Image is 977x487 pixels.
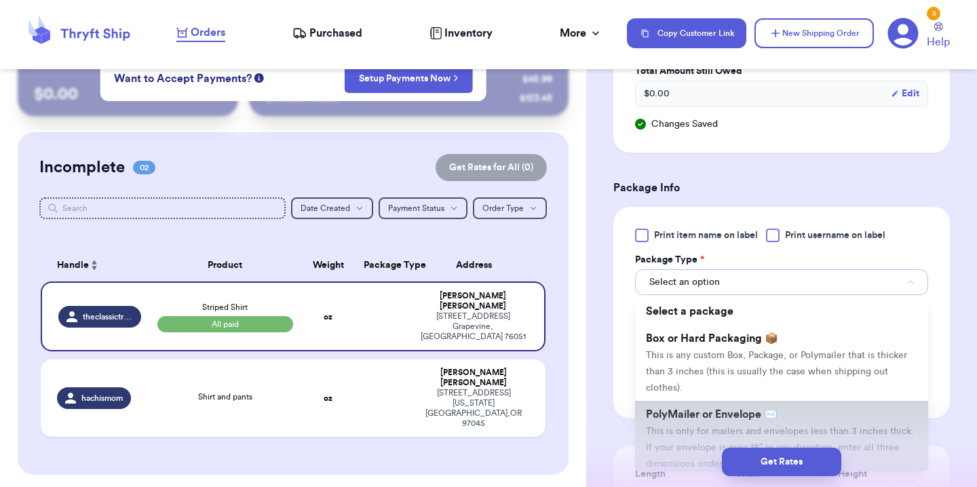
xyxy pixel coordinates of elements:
span: Shirt and pants [198,393,252,401]
div: $ 45.99 [522,73,552,86]
span: Orders [191,24,225,41]
div: More [560,25,602,41]
label: Total Amount Still Owed [635,64,928,78]
span: $ 0.00 [644,87,670,100]
button: Payment Status [379,197,467,219]
a: Inventory [429,25,493,41]
span: 02 [133,161,155,174]
a: Purchased [292,25,362,41]
div: 3 [927,7,940,20]
div: [PERSON_NAME] [PERSON_NAME] [418,368,529,388]
button: Copy Customer Link [627,18,746,48]
div: $ 123.45 [520,92,552,105]
p: $ 0.00 [34,83,222,105]
button: New Shipping Order [754,18,874,48]
input: Search [39,197,286,219]
th: Package Type [356,249,410,281]
span: theclassictraditionalthrifter [83,311,133,322]
a: 3 [887,18,919,49]
span: Date Created [301,204,350,212]
span: Print item name on label [654,229,758,242]
a: Orders [176,24,225,42]
span: Print username on label [785,229,885,242]
button: Get Rates [722,448,841,476]
span: Payment Status [388,204,444,212]
span: Help [927,34,950,50]
span: All paid [157,316,293,332]
span: Order Type [482,204,524,212]
button: Date Created [291,197,373,219]
span: Want to Accept Payments? [114,71,252,87]
span: Select a package [646,306,733,317]
h3: Package Info [613,180,950,196]
button: Order Type [473,197,547,219]
th: Product [149,249,301,281]
strong: oz [324,394,332,402]
span: PolyMailer or Envelope ✉️ [646,409,778,420]
span: hachismom [81,393,123,404]
span: Handle [57,258,89,273]
button: Setup Payments Now [345,64,473,93]
th: Address [410,249,545,281]
button: Get Rates for All (0) [436,154,547,181]
div: [STREET_ADDRESS] [US_STATE][GEOGRAPHIC_DATA] , OR 97045 [418,388,529,429]
span: Purchased [309,25,362,41]
h2: Incomplete [39,157,125,178]
div: [PERSON_NAME] [PERSON_NAME] [418,291,528,311]
a: Help [927,22,950,50]
span: This is any custom Box, Package, or Polymailer that is thicker than 3 inches (this is usually the... [646,351,907,393]
th: Weight [301,249,356,281]
a: Setup Payments Now [359,72,459,85]
button: Sort ascending [89,257,100,273]
span: Box or Hard Packaging 📦 [646,333,778,344]
button: Edit [891,87,919,100]
span: Striped Shirt [202,303,248,311]
button: Select an option [635,269,928,295]
span: Inventory [444,25,493,41]
span: This is only for mailers and envelopes less than 3 inches thick. If your envelope is over 18” in ... [646,427,914,469]
strong: oz [324,313,332,321]
label: Package Type [635,253,704,267]
span: Changes Saved [651,117,718,131]
div: [STREET_ADDRESS] Grapevine , [GEOGRAPHIC_DATA] 76051 [418,311,528,342]
span: Select an option [649,275,720,289]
